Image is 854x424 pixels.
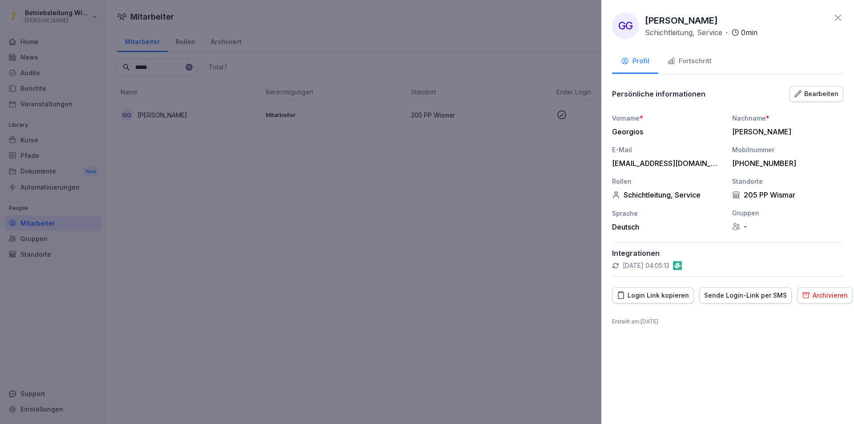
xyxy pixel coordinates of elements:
[699,287,792,303] button: Sende Login-Link per SMS
[741,27,757,38] p: 0 min
[612,190,723,199] div: Schichtleitung, Service
[645,27,757,38] div: ·
[621,56,649,66] div: Profil
[732,222,843,231] div: -
[612,145,723,154] div: E-Mail
[612,177,723,186] div: Rollen
[612,12,639,39] div: GG
[802,291,848,300] div: Archivieren
[732,159,839,168] div: [PHONE_NUMBER]
[612,318,843,326] p: Erstellt am : [DATE]
[797,287,853,303] button: Archivieren
[732,190,843,199] div: 205 PP Wismar
[612,209,723,218] div: Sprache
[704,291,787,300] div: Sende Login-Link per SMS
[658,50,721,74] button: Fortschritt
[732,127,839,136] div: [PERSON_NAME]
[612,127,719,136] div: Georgios
[612,89,705,98] p: Persönliche informationen
[612,113,723,123] div: Vorname
[623,261,669,270] p: [DATE] 04:05:13
[612,159,719,168] div: [EMAIL_ADDRESS][DOMAIN_NAME]
[732,113,843,123] div: Nachname
[612,287,694,303] button: Login Link kopieren
[794,89,838,99] div: Bearbeiten
[612,249,843,258] p: Integrationen
[667,56,712,66] div: Fortschritt
[790,86,843,102] button: Bearbeiten
[612,50,658,74] button: Profil
[617,291,689,300] div: Login Link kopieren
[612,222,723,231] div: Deutsch
[645,27,722,38] p: Schichtleitung, Service
[732,208,843,218] div: Gruppen
[732,177,843,186] div: Standorte
[645,14,718,27] p: [PERSON_NAME]
[673,261,682,270] img: gastromatic.png
[732,145,843,154] div: Mobilnummer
